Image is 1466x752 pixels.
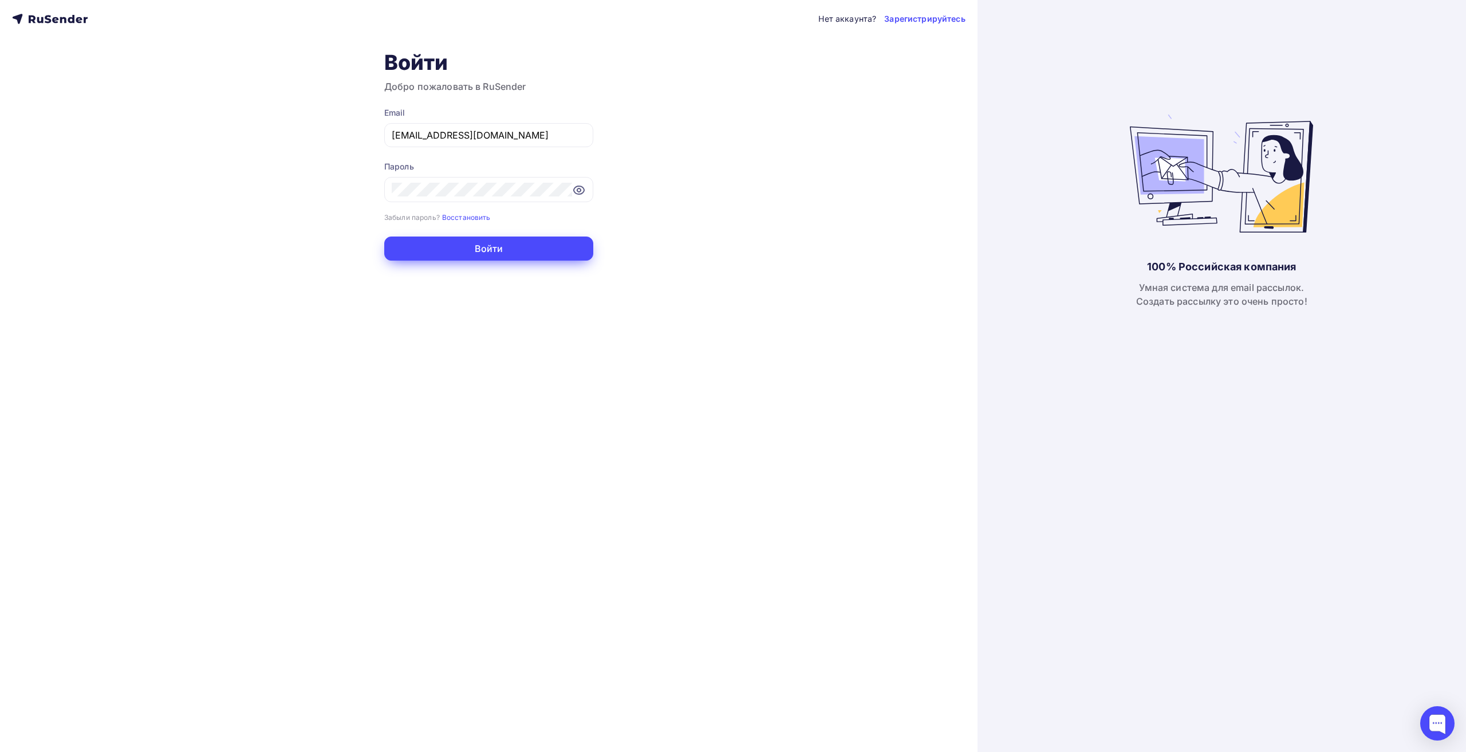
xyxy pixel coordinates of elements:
[384,213,440,222] small: Забыли пароль?
[1136,281,1307,308] div: Умная система для email рассылок. Создать рассылку это очень просто!
[818,13,876,25] div: Нет аккаунта?
[442,213,491,222] small: Восстановить
[442,212,491,222] a: Восстановить
[384,80,593,93] h3: Добро пожаловать в RuSender
[392,128,586,142] input: Укажите свой email
[1147,260,1296,274] div: 100% Российская компания
[884,13,965,25] a: Зарегистрируйтесь
[384,237,593,261] button: Войти
[384,107,593,119] div: Email
[384,161,593,172] div: Пароль
[384,50,593,75] h1: Войти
